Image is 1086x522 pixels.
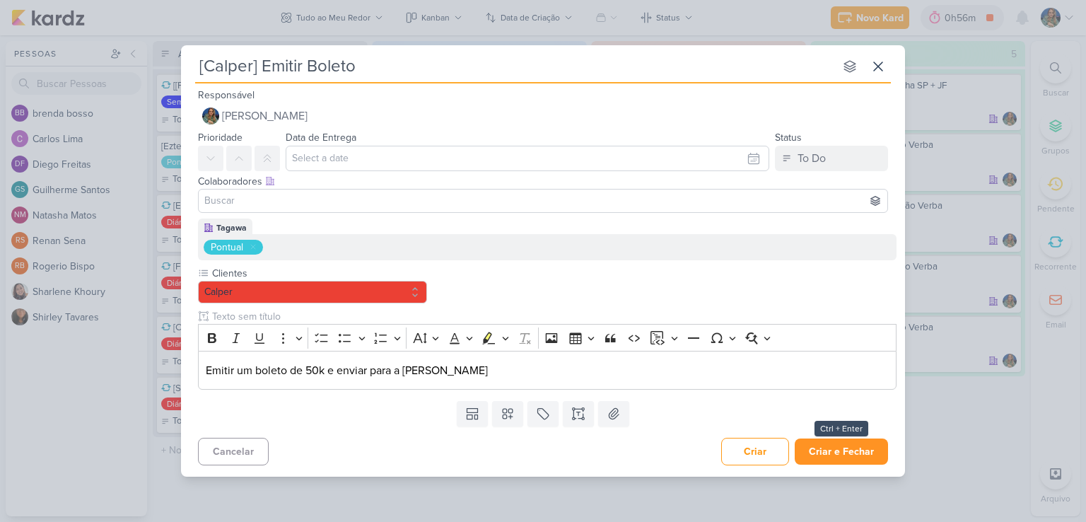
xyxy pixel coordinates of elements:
[198,132,243,144] label: Prioridade
[795,439,888,465] button: Criar e Fechar
[195,54,834,79] input: Kard Sem Título
[798,150,826,167] div: To Do
[198,281,427,303] button: Calper
[216,221,247,234] div: Tagawa
[814,421,868,436] div: Ctrl + Enter
[775,132,802,144] label: Status
[286,132,356,144] label: Data de Entrega
[211,240,243,255] div: Pontual
[198,351,897,390] div: Editor editing area: main
[211,266,427,281] label: Clientes
[775,146,888,171] button: To Do
[209,309,897,324] input: Texto sem título
[198,89,255,101] label: Responsável
[198,103,888,129] button: [PERSON_NAME]
[198,324,897,352] div: Editor toolbar
[202,192,884,209] input: Buscar
[721,438,789,465] button: Criar
[222,108,308,124] span: [PERSON_NAME]
[198,438,269,465] button: Cancelar
[206,362,889,379] p: Emitir um boleto de 50k e enviar para a [PERSON_NAME]
[286,146,769,171] input: Select a date
[198,174,888,189] div: Colaboradores
[202,108,219,124] img: Isabella Gutierres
